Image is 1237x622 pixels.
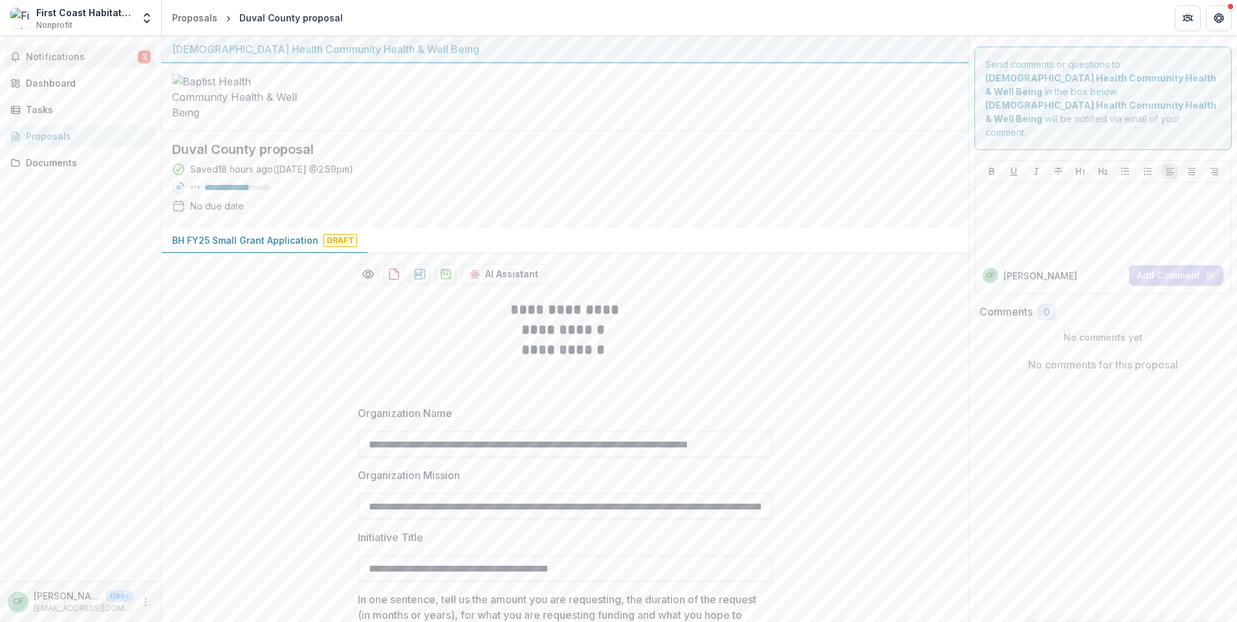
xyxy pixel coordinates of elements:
[1206,5,1232,31] button: Get Help
[1051,164,1066,179] button: Strike
[1095,164,1111,179] button: Heading 2
[36,19,72,31] span: Nonprofit
[167,8,348,27] nav: breadcrumb
[1044,307,1049,318] span: 0
[172,142,937,157] h2: Duval County proposal
[984,164,1000,179] button: Bold
[138,5,156,31] button: Open entity switcher
[190,183,200,192] p: 67 %
[26,103,146,116] div: Tasks
[985,100,1216,124] strong: [DEMOGRAPHIC_DATA] Health Community Health & Well Being
[138,50,151,63] span: 3
[1029,164,1044,179] button: Italicize
[358,405,452,421] p: Organization Name
[1175,5,1201,31] button: Partners
[358,467,460,483] p: Organization Mission
[138,594,153,610] button: More
[26,129,146,143] div: Proposals
[190,199,244,213] div: No due date
[26,52,138,63] span: Notifications
[384,264,404,284] button: download-proposal
[1028,357,1178,372] p: No comments for this proposal
[1129,265,1223,286] button: Add Comment
[1117,164,1133,179] button: Bullet List
[323,234,357,247] span: Draft
[358,264,378,284] button: Preview 38eb9bd1-c981-42a0-93b8-31c74b1ef606-0.pdf
[172,233,318,247] p: BH FY25 Small Grant Application
[435,264,456,284] button: download-proposal
[172,74,301,120] img: Baptist Health Community Health & Well Being
[410,264,430,284] button: download-proposal
[358,530,423,545] p: Initiative Title
[1140,164,1155,179] button: Ordered List
[167,8,223,27] a: Proposals
[190,162,353,176] div: Saved 18 hours ago ( [DATE] @ 2:59pm )
[5,152,156,173] a: Documents
[1006,164,1022,179] button: Underline
[986,272,994,279] div: Chris Folds
[34,589,101,603] p: [PERSON_NAME]
[980,306,1033,318] h2: Comments
[1073,164,1088,179] button: Heading 1
[1162,164,1177,179] button: Align Left
[13,597,23,606] div: Chris Folds
[106,590,133,602] p: User
[34,603,133,614] p: [EMAIL_ADDRESS][DOMAIN_NAME]
[239,11,343,25] div: Duval County proposal
[5,47,156,67] button: Notifications3
[10,8,31,28] img: First Coast Habitat for Humanity
[974,47,1232,150] div: Send comments or questions to in the box below. will be notified via email of your comment.
[1003,269,1077,283] p: [PERSON_NAME]
[36,6,133,19] div: First Coast Habitat for Humanity
[5,99,156,120] a: Tasks
[172,41,958,57] div: [DEMOGRAPHIC_DATA] Health Community Health & Well Being
[26,156,146,169] div: Documents
[980,330,1227,344] p: No comments yet
[1207,164,1222,179] button: Align Right
[5,125,156,147] a: Proposals
[985,72,1216,97] strong: [DEMOGRAPHIC_DATA] Health Community Health & Well Being
[172,11,217,25] div: Proposals
[26,76,146,90] div: Dashboard
[1184,164,1199,179] button: Align Center
[5,72,156,94] a: Dashboard
[461,264,547,284] button: AI Assistant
